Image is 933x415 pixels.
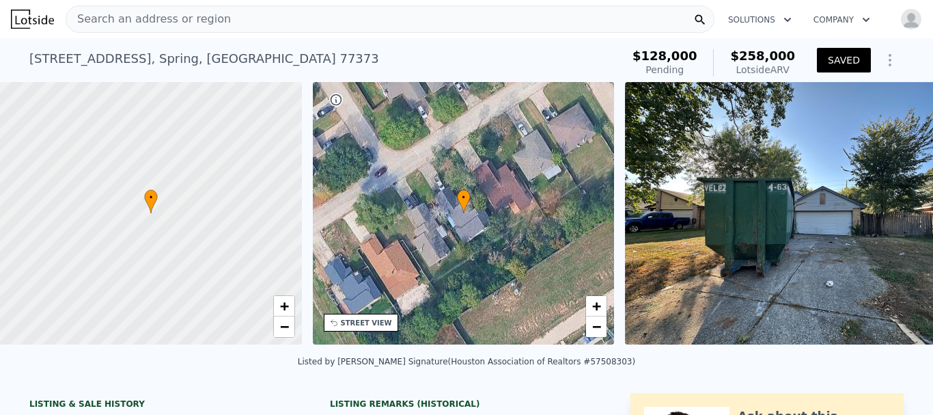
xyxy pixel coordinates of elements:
[730,49,795,63] span: $258,000
[66,11,231,27] span: Search an address or region
[730,63,795,77] div: Lotside ARV
[29,49,379,68] div: [STREET_ADDRESS] , Spring , [GEOGRAPHIC_DATA] 77373
[279,297,288,314] span: +
[592,318,601,335] span: −
[29,399,303,412] div: LISTING & SALE HISTORY
[144,189,158,213] div: •
[876,46,904,74] button: Show Options
[11,10,54,29] img: Lotside
[900,8,922,30] img: avatar
[457,189,471,213] div: •
[298,357,635,366] div: Listed by [PERSON_NAME] Signature (Houston Association of Realtors #57508303)
[586,296,607,317] a: Zoom in
[274,317,294,337] a: Zoom out
[717,8,803,32] button: Solutions
[144,191,158,204] span: •
[803,8,881,32] button: Company
[279,318,288,335] span: −
[274,296,294,317] a: Zoom in
[817,48,871,72] button: SAVED
[586,317,607,337] a: Zoom out
[592,297,601,314] span: +
[457,191,471,204] span: •
[632,63,697,77] div: Pending
[632,49,697,63] span: $128,000
[330,399,603,410] div: Listing Remarks (Historical)
[341,318,392,328] div: STREET VIEW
